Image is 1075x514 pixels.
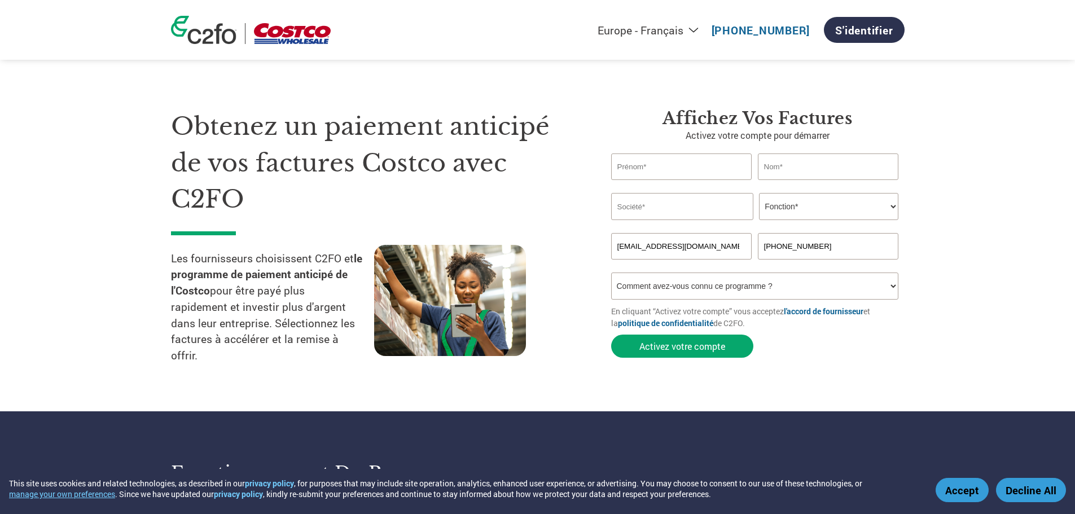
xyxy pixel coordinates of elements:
[611,181,752,188] div: Invalid first name or first name is too long
[824,17,904,43] a: S'identifier
[611,305,905,329] p: En cliquant “Activez votre compte” vous acceptez et la de C2FO.
[254,23,331,44] img: Costco
[759,193,898,220] select: Title/Role
[171,251,362,298] strong: le programme de paiement anticipé de l'Costco
[9,489,115,499] button: manage your own preferences
[618,318,713,328] a: politique de confidentialité
[758,261,899,268] div: Inavlid Phone Number
[245,478,294,489] a: privacy policy
[171,462,524,484] h3: Fonctionnement du programme
[374,245,526,356] img: supply chain worker
[758,181,899,188] div: Invalid last name or last name is too long
[611,108,905,129] h3: Affichez vos factures
[611,221,899,229] div: Invalid company name or company name is too long
[611,233,752,260] input: Invalid Email format
[758,233,899,260] input: Téléphone*
[171,16,236,44] img: c2fo logo
[611,335,753,358] button: Activez votre compte
[171,251,374,364] p: Les fournisseurs choisissent C2FO et pour être payé plus rapidement et investir plus d'argent dan...
[214,489,263,499] a: privacy policy
[784,306,863,317] a: l'accord de fournisseur
[996,478,1066,502] button: Decline All
[712,23,810,37] a: [PHONE_NUMBER]
[9,478,919,499] div: This site uses cookies and related technologies, as described in our , for purposes that may incl...
[611,129,905,142] p: Activez votre compte pour démarrer
[936,478,989,502] button: Accept
[171,108,577,218] h1: Obtenez un paiement anticipé de vos factures Costco avec C2FO
[611,153,752,180] input: Prénom*
[611,261,752,268] div: Inavlid Email Address
[611,193,753,220] input: Société*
